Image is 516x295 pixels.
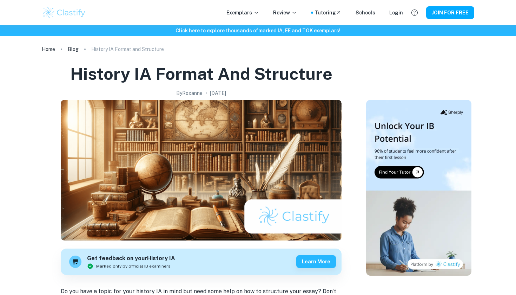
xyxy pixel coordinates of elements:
p: • [205,89,207,97]
img: Thumbnail [366,100,471,276]
h6: Click here to explore thousands of marked IA, EE and TOK exemplars ! [1,27,515,34]
h2: [DATE] [210,89,226,97]
h6: Get feedback on your History IA [87,254,175,263]
a: Schools [356,9,375,17]
span: Marked only by official IB examiners [96,263,171,269]
button: Learn more [296,255,336,268]
a: Tutoring [315,9,342,17]
a: Blog [68,44,79,54]
button: JOIN FOR FREE [426,6,474,19]
p: Exemplars [226,9,259,17]
a: Get feedback on yourHistory IAMarked only by official IB examinersLearn more [61,249,342,275]
a: Home [42,44,55,54]
p: History IA Format and Structure [91,45,164,53]
p: Review [273,9,297,17]
h2: By Roxanne [176,89,203,97]
img: Clastify logo [42,6,86,20]
a: Login [389,9,403,17]
img: History IA Format and Structure cover image [61,100,342,241]
button: Help and Feedback [409,7,421,19]
h1: History IA Format and Structure [70,63,332,85]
